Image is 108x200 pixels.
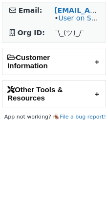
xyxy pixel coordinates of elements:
h2: Customer Information [2,48,106,75]
h2: Other Tools & Resources [2,80,106,107]
span: ¯\_(ツ)_/¯ [54,29,85,37]
a: File a bug report! [60,114,106,120]
strong: Email: [19,6,43,14]
footer: App not working? 🪳 [2,112,106,122]
strong: Org ID: [18,29,45,37]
